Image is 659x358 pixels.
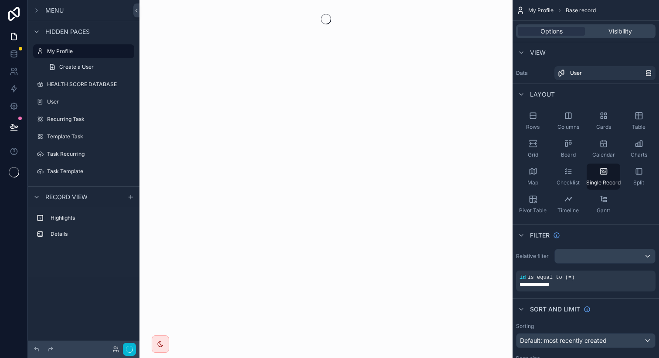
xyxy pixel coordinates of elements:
span: Checklist [557,179,580,186]
a: User [33,95,134,109]
button: Columns [551,108,585,134]
span: Calendar [592,151,615,158]
span: Hidden pages [45,27,90,36]
a: HEALTH SCORE DATABASE [33,77,134,91]
label: Recurring Task [47,116,132,123]
button: Grid [516,136,550,162]
span: Default: most recently created [520,337,607,344]
span: Gantt [597,207,610,214]
button: Board [551,136,585,162]
span: id [520,274,526,281]
span: Timeline [557,207,579,214]
span: View [530,48,546,57]
span: Map [527,179,538,186]
a: Template Task [33,130,134,144]
label: User [47,98,132,105]
label: Task Recurring [47,151,132,157]
span: Board [561,151,576,158]
button: Table [622,108,656,134]
span: User [570,70,582,77]
span: Menu [45,6,64,15]
span: Rows [526,124,540,130]
a: Task Template [33,164,134,178]
button: Cards [587,108,620,134]
label: Data [516,70,551,77]
span: Single Record [586,179,621,186]
span: Charts [631,151,647,158]
button: Calendar [587,136,620,162]
button: Single Record [587,164,620,190]
a: Task Recurring [33,147,134,161]
span: Filter [530,231,550,240]
a: Create a User [44,60,134,74]
span: is equal to (=) [527,274,574,281]
span: Create a User [59,64,94,70]
button: Timeline [551,191,585,217]
span: Table [632,124,645,130]
span: Record view [45,193,88,201]
a: User [554,66,656,80]
span: Layout [530,90,555,99]
label: My Profile [47,48,129,55]
label: Sorting [516,323,534,330]
button: Split [622,164,656,190]
button: Charts [622,136,656,162]
span: Split [633,179,644,186]
label: HEALTH SCORE DATABASE [47,81,132,88]
span: Columns [557,124,579,130]
span: Pivot Table [519,207,547,214]
label: Template Task [47,133,132,140]
label: Details [51,231,131,238]
button: Default: most recently created [516,333,656,348]
button: Rows [516,108,550,134]
label: Relative filter [516,253,551,260]
span: My Profile [528,7,554,14]
button: Checklist [551,164,585,190]
span: Base record [566,7,596,14]
span: Grid [528,151,538,158]
a: Recurring Task [33,112,134,126]
a: My Profile [33,44,134,58]
span: Visibility [608,27,632,36]
label: Task Template [47,168,132,175]
span: Sort And Limit [530,305,580,314]
label: Highlights [51,214,131,221]
div: scrollable content [28,207,139,250]
span: Cards [596,124,611,130]
button: Map [516,164,550,190]
button: Pivot Table [516,191,550,217]
span: Options [540,27,563,36]
button: Gantt [587,191,620,217]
